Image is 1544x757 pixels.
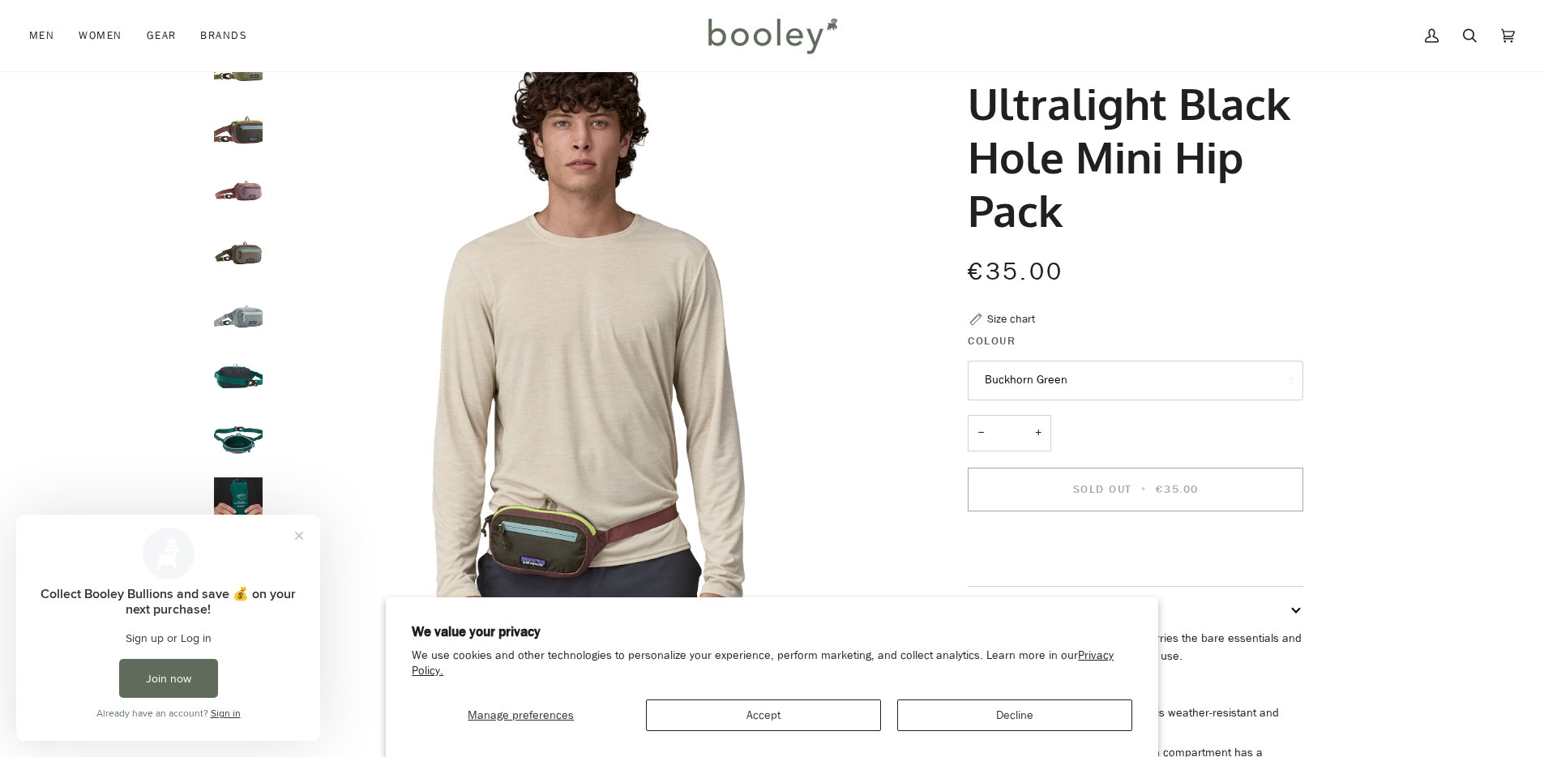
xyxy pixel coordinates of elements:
h2: We value your privacy [412,623,1132,641]
img: Patagonia Ultralight Black Hole Mini Hip Pack - Booley Galway [214,415,263,464]
span: €35.00 [968,255,1063,289]
img: Patagonia Ultralight Black Hole Mini Hip Pack Pine Needle Green - Booley Galway [214,229,263,277]
button: Decline [897,699,1132,731]
div: Size chart [987,310,1035,327]
button: Manage preferences [412,699,630,731]
button: Sold Out • €35.00 [968,468,1303,511]
span: Brands [200,28,247,44]
span: Gear [147,28,177,44]
a: Privacy Policy. [412,648,1114,678]
img: Patagonia Ultralight Black Hole Mini Hip Pack Dulse Mauve - Booley Galway [214,166,263,215]
iframe: Loyalty program pop-up with offers and actions [16,515,320,741]
input: Quantity [968,415,1051,451]
img: Patagonia Ultralight Black Hole Mini Hip Pack - Booley Galway [214,477,263,526]
span: Colour [968,332,1016,349]
span: • [1136,481,1152,497]
img: Patagonia Ultralight Black Hole Mini Hip Pack - Booley Galway [271,42,912,683]
p: We use cookies and other technologies to personalize your experience, perform marketing, and coll... [412,648,1132,679]
img: Patagonia Ultralight Black Hole Mini Hip Pack Thermal Blue - Booley Galway [214,291,263,340]
button: Description [968,587,1303,630]
h1: Ultralight Black Hole Mini Hip Pack [968,76,1291,237]
span: Men [29,28,54,44]
img: Patagonia Ultralight Black Hole Mini Hip Pack Patchwork / Pine Needle Green - Booley Galway [214,105,263,153]
button: Buckhorn Green [968,361,1303,400]
img: Booley [701,12,843,59]
button: − [968,415,994,451]
img: Patagonia Ultralight Black Hole Mini Hip Pack - Booley Galway [214,353,263,401]
button: Accept [646,699,881,731]
span: Manage preferences [468,708,574,723]
span: Sold Out [1073,481,1132,497]
span: €35.00 [1156,481,1198,497]
button: + [1025,415,1051,451]
span: Women [79,28,122,44]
